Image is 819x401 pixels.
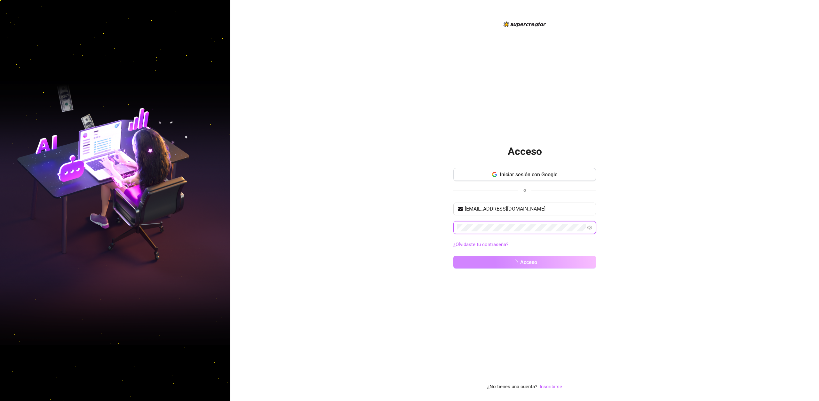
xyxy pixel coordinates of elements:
font: ¿No tienes una cuenta? [487,384,537,389]
font: o [523,187,526,193]
input: Tu correo electrónico [465,205,592,213]
font: ¿Olvidaste tu contraseña? [453,242,508,247]
a: Inscribirse [540,383,562,391]
font: Iniciar sesión con Google [500,172,558,178]
font: Acceso [520,259,537,265]
font: Acceso [508,145,542,157]
button: Iniciar sesión con Google [453,168,596,181]
span: cargando [513,260,518,265]
font: Inscribirse [540,384,562,389]
a: ¿Olvidaste tu contraseña? [453,241,596,249]
img: logo-BBDzfeDw.svg [504,21,546,27]
button: Acceso [453,256,596,269]
span: ojo [587,225,592,230]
